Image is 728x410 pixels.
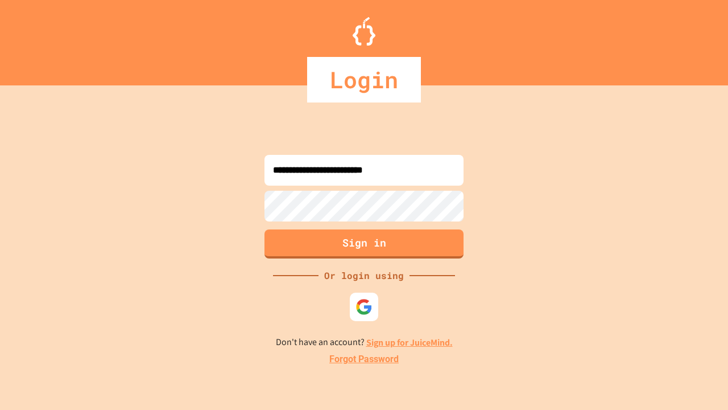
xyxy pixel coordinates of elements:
a: Forgot Password [329,352,399,366]
p: Don't have an account? [276,335,453,350]
img: google-icon.svg [355,298,373,315]
div: Login [307,57,421,102]
button: Sign in [264,229,464,259]
a: Sign up for JuiceMind. [366,337,453,348]
div: Or login using [318,269,409,282]
img: Logo.svg [353,17,375,46]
